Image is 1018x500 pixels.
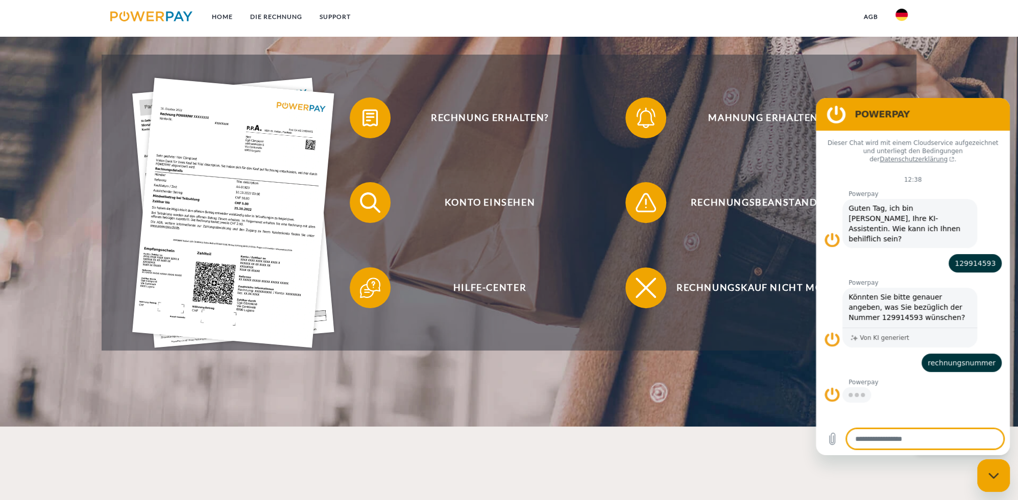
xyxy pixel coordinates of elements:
img: qb_bill.svg [357,105,383,131]
iframe: Messaging-Fenster [816,98,1010,455]
button: Rechnungsbeanstandung [625,182,891,223]
a: SUPPORT [311,8,359,26]
button: Konto einsehen [350,182,615,223]
a: DIE RECHNUNG [241,8,311,26]
span: Rechnungsbeanstandung [640,182,890,223]
button: Rechnung erhalten? [350,97,615,138]
img: qb_close.svg [633,275,659,301]
span: Rechnung erhalten? [365,97,615,138]
img: qb_warning.svg [633,190,659,215]
button: Hilfe-Center [350,267,615,308]
img: single_invoice_powerpay_de.jpg [132,78,334,348]
span: Konto einsehen [365,182,615,223]
button: Mahnung erhalten? [625,97,891,138]
img: qb_help.svg [357,275,383,301]
a: Home [203,8,241,26]
span: Mahnung erhalten? [640,97,890,138]
span: Hilfe-Center [365,267,615,308]
a: agb [855,8,887,26]
span: Rechnungskauf nicht möglich [640,267,890,308]
img: logo-powerpay.svg [110,11,192,21]
img: qb_search.svg [357,190,383,215]
img: qb_bell.svg [633,105,659,131]
button: Rechnungskauf nicht möglich [625,267,891,308]
iframe: Schaltfläche zum Öffnen des Messaging-Fensters; Konversation läuft [977,459,1010,492]
img: de [895,9,908,21]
